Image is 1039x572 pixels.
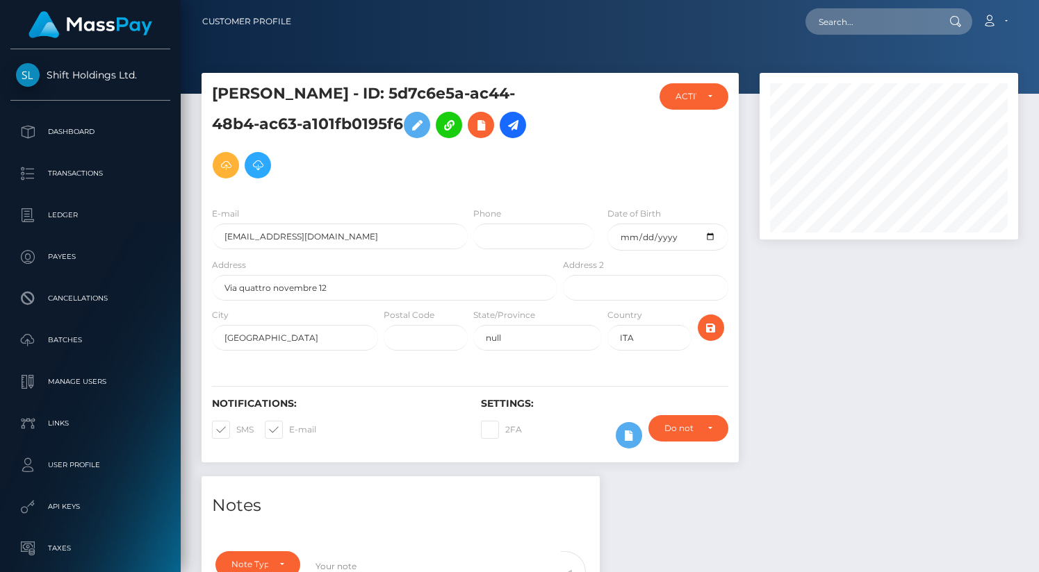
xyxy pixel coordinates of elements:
[676,91,696,102] div: ACTIVE
[10,531,170,566] a: Taxes
[607,309,642,321] label: Country
[10,239,170,274] a: Payees
[10,489,170,524] a: API Keys
[481,398,729,410] h6: Settings:
[16,163,165,184] p: Transactions
[212,309,229,321] label: City
[16,63,40,87] img: Shift Holdings Ltd.
[231,559,268,570] div: Note Type
[212,398,460,410] h6: Notifications:
[16,538,165,559] p: Taxes
[10,406,170,441] a: Links
[473,208,501,220] label: Phone
[16,455,165,476] p: User Profile
[10,156,170,191] a: Transactions
[664,423,696,434] div: Do not require
[16,496,165,517] p: API Keys
[212,494,589,518] h4: Notes
[10,69,170,81] span: Shift Holdings Ltd.
[16,205,165,226] p: Ledger
[10,323,170,357] a: Batches
[481,421,522,439] label: 2FA
[473,309,535,321] label: State/Province
[16,330,165,351] p: Batches
[16,121,165,142] p: Dashboard
[563,259,604,271] label: Address 2
[212,208,239,220] label: E-mail
[500,112,526,138] a: Initiate Payout
[16,246,165,267] p: Payees
[805,8,936,35] input: Search...
[10,115,170,149] a: Dashboard
[212,421,254,439] label: SMS
[10,281,170,316] a: Cancellations
[10,364,170,399] a: Manage Users
[16,413,165,434] p: Links
[648,415,728,441] button: Do not require
[28,11,152,38] img: MassPay Logo
[10,448,170,482] a: User Profile
[660,83,728,110] button: ACTIVE
[265,421,316,439] label: E-mail
[384,309,434,321] label: Postal Code
[10,198,170,233] a: Ledger
[212,259,246,271] label: Address
[607,208,661,220] label: Date of Birth
[212,83,550,185] h5: [PERSON_NAME] - ID: 5d7c6e5a-ac44-48b4-ac63-a101fb0195f6
[202,7,291,36] a: Customer Profile
[16,371,165,392] p: Manage Users
[16,288,165,309] p: Cancellations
